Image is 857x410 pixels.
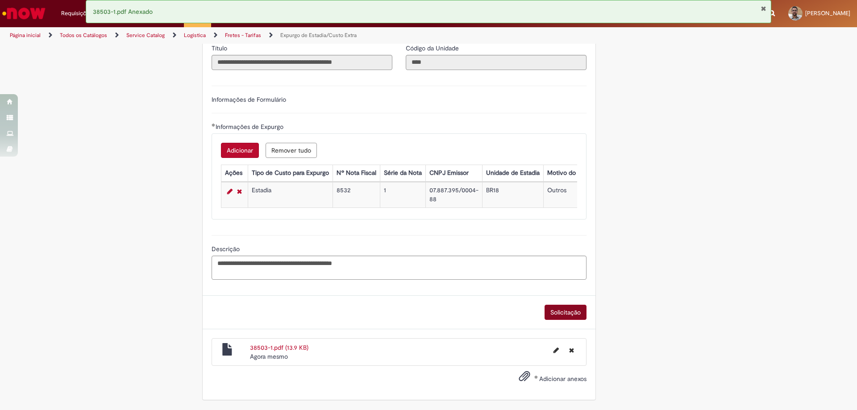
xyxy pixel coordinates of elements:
[212,95,286,104] label: Informações de Formulário
[482,182,543,207] td: BR18
[543,165,604,181] th: Motivo do Expurgo
[93,8,153,16] span: 38503-1.pdf Anexado
[212,245,241,253] span: Descrição
[425,182,482,207] td: 07.887.395/0004-88
[380,182,425,207] td: 1
[425,165,482,181] th: CNPJ Emissor
[60,32,107,39] a: Todos os Catálogos
[248,182,333,207] td: Estadia
[250,344,308,352] a: 38503-1.pdf (13.9 KB)
[225,32,261,39] a: Fretes - Tarifas
[212,123,216,127] span: Obrigatório Preenchido
[216,123,285,131] span: Informações de Expurgo
[212,44,229,53] label: Somente leitura - Título
[212,55,392,70] input: Título
[543,182,604,207] td: Outros
[805,9,850,17] span: [PERSON_NAME]
[248,165,333,181] th: Tipo de Custo para Expurgo
[761,5,766,12] button: Fechar Notificação
[545,305,587,320] button: Solicitação
[250,352,288,360] span: Agora mesmo
[406,44,461,53] label: Somente leitura - Código da Unidade
[250,352,288,360] time: 31/08/2025 17:14:12
[333,165,380,181] th: Nº Nota Fiscal
[7,27,565,44] ul: Trilhas de página
[225,186,235,197] a: Editar Linha 1
[10,32,41,39] a: Página inicial
[235,186,244,197] a: Remover linha 1
[184,32,206,39] a: Logistica
[516,368,533,389] button: Adicionar anexos
[221,143,259,158] button: Add a row for Informações de Expurgo
[539,375,587,383] span: Adicionar anexos
[564,343,579,357] button: Excluir 38503-1.pdf
[333,182,380,207] td: 8532
[61,9,92,18] span: Requisições
[406,44,461,52] span: Somente leitura - Código da Unidade
[380,165,425,181] th: Série da Nota
[212,44,229,52] span: Somente leitura - Título
[212,256,587,280] textarea: Descrição
[548,343,564,357] button: Editar nome de arquivo 38503-1.pdf
[280,32,357,39] a: Expurgo de Estadia/Custo Extra
[482,165,543,181] th: Unidade de Estadia
[406,55,587,70] input: Código da Unidade
[126,32,165,39] a: Service Catalog
[1,4,47,22] img: ServiceNow
[221,165,248,181] th: Ações
[266,143,317,158] button: Remove all rows for Informações de Expurgo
